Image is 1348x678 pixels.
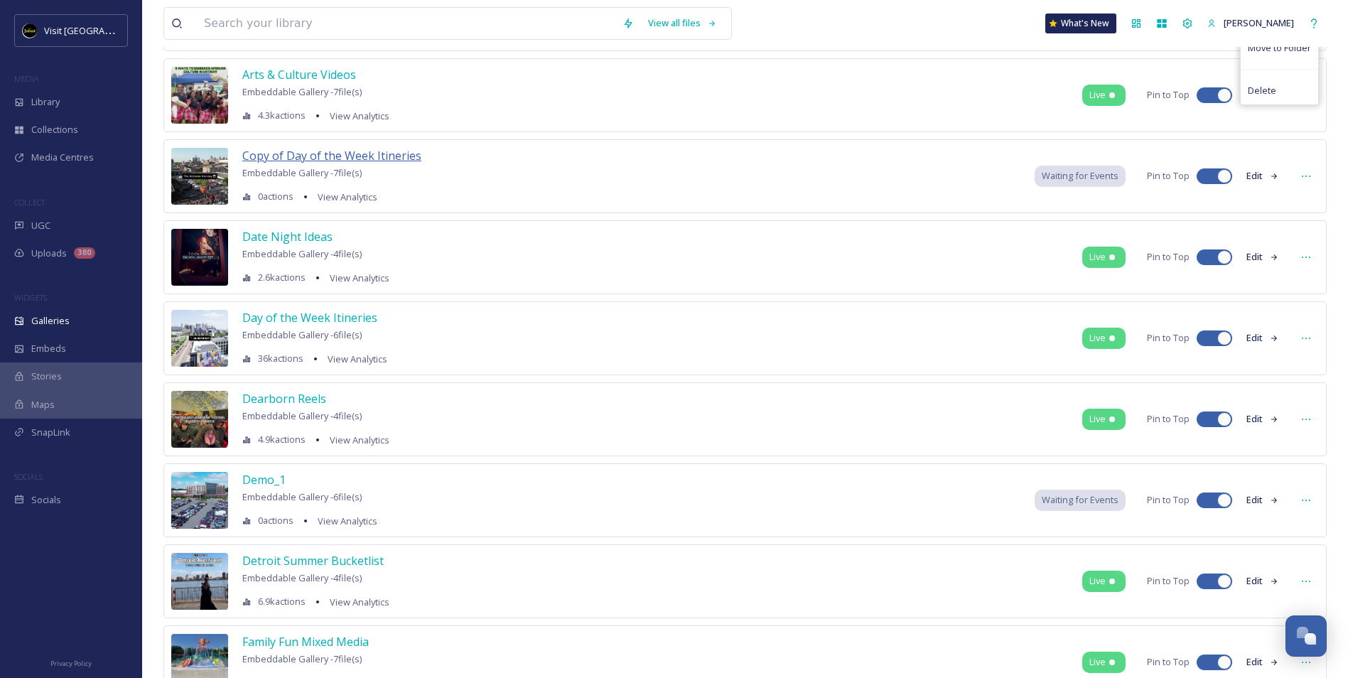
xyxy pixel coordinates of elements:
span: Live [1089,574,1106,588]
span: WIDGETS [14,292,47,303]
span: Dearborn Reels [242,391,326,407]
span: Delete [1248,84,1276,97]
span: Detroit Summer Bucketlist [242,553,384,569]
span: Embeddable Gallery - 7 file(s) [242,166,362,179]
span: Date Night Ideas [242,229,333,244]
span: Move to Folder [1248,41,1311,55]
span: Family Fun Mixed Media [242,634,369,650]
button: Edit [1239,324,1286,352]
span: 0 actions [258,190,293,203]
span: Galleries [31,314,70,328]
span: Pin to Top [1147,412,1190,426]
span: Live [1089,250,1106,264]
span: Maps [31,398,55,411]
a: What's New [1045,14,1116,33]
input: Search your library [197,8,615,39]
span: Pin to Top [1147,655,1190,669]
button: Edit [1239,567,1286,595]
span: Library [31,95,60,109]
span: 6.9k actions [258,595,306,608]
span: Embeds [31,342,66,355]
span: View Analytics [318,515,377,527]
span: View Analytics [330,109,389,122]
img: 339dd1c9-9c14-4269-b2f8-5380c62a2f67.jpg [171,67,228,124]
span: [PERSON_NAME] [1224,16,1294,29]
span: View Analytics [330,434,389,446]
a: [PERSON_NAME] [1200,9,1301,37]
span: Stories [31,370,62,383]
span: 0 actions [258,514,293,527]
span: Embeddable Gallery - 4 file(s) [242,571,362,584]
span: View Analytics [330,271,389,284]
a: View Analytics [311,188,377,205]
button: Edit [1239,405,1286,433]
span: 4.9k actions [258,433,306,446]
a: View Analytics [323,269,389,286]
span: Pin to Top [1147,88,1190,102]
div: 380 [74,247,95,259]
img: VISIT%20DETROIT%20LOGO%20-%20BLACK%20BACKGROUND.png [23,23,37,38]
span: Live [1089,655,1106,669]
span: Live [1089,331,1106,345]
span: View Analytics [328,353,387,365]
a: View all files [641,9,724,37]
span: COLLECT [14,197,45,208]
button: Open Chat [1285,615,1327,657]
a: View Analytics [323,107,389,124]
span: Uploads [31,247,67,260]
span: View Analytics [330,596,389,608]
span: SOCIALS [14,471,43,482]
img: 41a60dda-df0f-4e07-b022-0c680d9f9f17.jpg [171,472,228,529]
span: Pin to Top [1147,250,1190,264]
span: Waiting for Events [1042,169,1118,183]
span: Visit [GEOGRAPHIC_DATA] [44,23,154,37]
span: Arts & Culture Videos [242,67,356,82]
button: Edit [1239,648,1286,676]
span: Pin to Top [1147,574,1190,588]
span: Pin to Top [1147,331,1190,345]
img: ba88f816-73a5-48d7-aab2-bbab79381a87.jpg [171,310,228,367]
a: View Analytics [323,593,389,610]
button: Edit [1239,162,1286,190]
span: Embeddable Gallery - 7 file(s) [242,85,362,98]
a: View Analytics [311,512,377,529]
span: 2.6k actions [258,271,306,284]
span: Media Centres [31,151,94,164]
a: View Analytics [323,431,389,448]
button: Edit [1239,486,1286,514]
span: Embeddable Gallery - 4 file(s) [242,247,362,260]
span: UGC [31,219,50,232]
img: 64b0a54d-3f42-43dd-9a65-6010ab0b775d.jpg [171,229,228,286]
span: Pin to Top [1147,169,1190,183]
span: Live [1089,412,1106,426]
a: Privacy Policy [50,654,92,671]
span: Privacy Policy [50,659,92,668]
span: Waiting for Events [1042,493,1118,507]
span: Embeddable Gallery - 6 file(s) [242,328,362,341]
span: Copy of Day of the Week Itineries [242,148,421,163]
span: SnapLink [31,426,70,439]
span: Live [1089,88,1106,102]
img: 4d3c0da4-bff3-41dd-9adb-b1f9a0005587.jpg [171,391,228,448]
span: Embeddable Gallery - 4 file(s) [242,409,362,422]
span: 4.3k actions [258,109,306,122]
span: Day of the Week Itineries [242,310,377,325]
span: Pin to Top [1147,493,1190,507]
span: Collections [31,123,78,136]
span: Embeddable Gallery - 6 file(s) [242,490,362,503]
span: View Analytics [318,190,377,203]
span: Socials [31,493,61,507]
img: 06605a50-8a39-4f6f-a76e-22f28cbf5f2a.jpg [171,148,228,205]
img: 205ce5ee-0246-413e-af4a-c57399d287fe.jpg [171,553,228,610]
span: Embeddable Gallery - 7 file(s) [242,652,362,665]
span: Demo_1 [242,472,286,488]
span: 36k actions [258,352,303,365]
span: MEDIA [14,73,39,84]
button: Edit [1239,243,1286,271]
a: View Analytics [320,350,387,367]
